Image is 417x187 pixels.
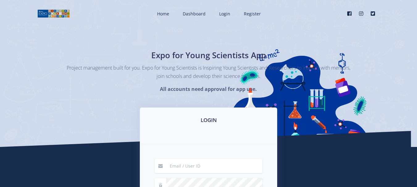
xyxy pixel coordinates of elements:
span: Register [244,11,261,17]
strong: All accounts need approval for app use. [160,86,257,92]
span: Home [157,11,169,17]
a: Login [213,6,235,22]
h1: Expo for Young Scientists App [96,49,321,61]
a: Home [151,6,174,22]
h3: LOGIN [147,116,270,124]
a: Dashboard [177,6,211,22]
a: Register [238,6,266,22]
input: Email / User ID [166,159,262,173]
span: Login [219,11,230,17]
img: logo01.png [37,9,70,18]
p: Project management built for you. Expo for Young Scientists is Inspiring Young Scientists and Res... [67,64,351,80]
span: Dashboard [183,11,206,17]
